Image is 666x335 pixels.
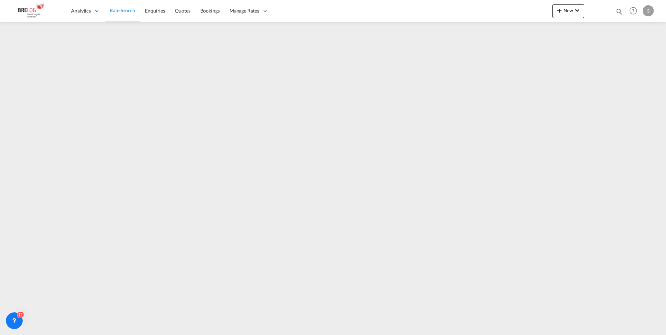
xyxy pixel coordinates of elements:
[145,8,165,14] span: Enquiries
[643,5,654,16] div: S
[175,8,190,14] span: Quotes
[573,6,581,15] md-icon: icon-chevron-down
[615,8,623,15] md-icon: icon-magnify
[230,7,259,14] span: Manage Rates
[71,7,91,14] span: Analytics
[627,5,643,17] div: Help
[110,7,135,13] span: Rate Search
[555,8,581,13] span: New
[552,4,584,18] button: icon-plus 400-fgNewicon-chevron-down
[615,8,623,18] div: icon-magnify
[10,3,57,19] img: daae70a0ee2511ecb27c1fb462fa6191.png
[627,5,639,17] span: Help
[200,8,220,14] span: Bookings
[555,6,564,15] md-icon: icon-plus 400-fg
